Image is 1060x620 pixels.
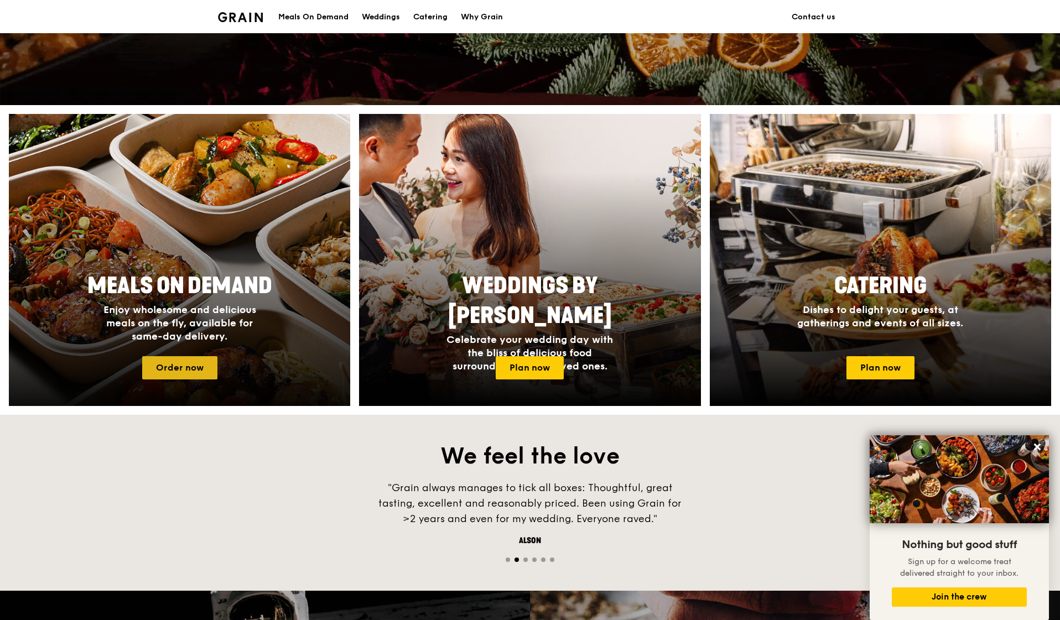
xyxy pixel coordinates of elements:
span: Sign up for a welcome treat delivered straight to your inbox. [900,557,1019,578]
a: Meals On DemandEnjoy wholesome and delicious meals on the fly, available for same-day delivery.Or... [9,114,350,406]
img: DSC07876-Edit02-Large.jpeg [870,435,1049,523]
a: Weddings [355,1,407,34]
span: Weddings by [PERSON_NAME] [448,273,612,329]
a: CateringDishes to delight your guests, at gatherings and events of all sizes.Plan now [710,114,1051,406]
button: Close [1028,438,1046,456]
a: Catering [407,1,454,34]
span: Go to slide 2 [515,558,519,562]
a: Plan now [846,356,914,379]
a: Why Grain [454,1,510,34]
span: Catering [834,273,927,299]
a: Plan now [496,356,564,379]
img: weddings-card.4f3003b8.jpg [359,114,700,406]
div: Catering [413,1,448,34]
span: Go to slide 5 [541,558,545,562]
img: catering-card.e1cfaf3e.jpg [710,114,1051,406]
div: Meals On Demand [278,1,349,34]
span: Dishes to delight your guests, at gatherings and events of all sizes. [797,304,963,329]
div: Alson [364,535,696,546]
span: Go to slide 1 [506,558,510,562]
a: Order now [142,356,217,379]
span: Go to slide 3 [523,558,528,562]
span: Enjoy wholesome and delicious meals on the fly, available for same-day delivery. [103,304,256,342]
div: "Grain always manages to tick all boxes: Thoughtful, great tasting, excellent and reasonably pric... [364,480,696,527]
span: Celebrate your wedding day with the bliss of delicious food surrounded by your loved ones. [446,334,613,372]
span: Nothing but good stuff [902,538,1017,551]
span: Meals On Demand [87,273,272,299]
div: Weddings [362,1,400,34]
a: Weddings by [PERSON_NAME]Celebrate your wedding day with the bliss of delicious food surrounded b... [359,114,700,406]
div: Why Grain [461,1,503,34]
button: Join the crew [892,587,1027,607]
img: Grain [218,12,263,22]
span: Go to slide 6 [550,558,554,562]
span: Go to slide 4 [532,558,537,562]
a: Contact us [785,1,842,34]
